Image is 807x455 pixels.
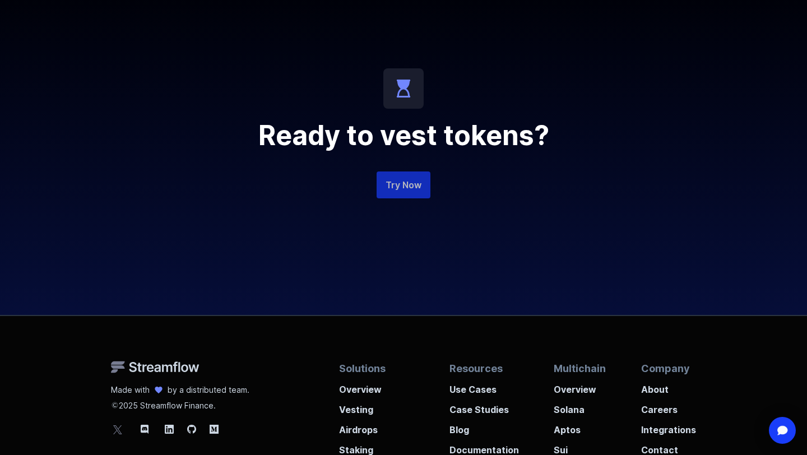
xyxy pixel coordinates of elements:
img: Streamflow Logo [111,361,200,373]
p: Company [641,361,696,376]
p: 2025 Streamflow Finance. [111,396,249,411]
a: About [641,376,696,396]
a: Careers [641,396,696,416]
img: icon [383,68,424,109]
p: Multichain [554,361,606,376]
p: Solutions [339,361,414,376]
a: Aptos [554,416,606,437]
a: Vesting [339,396,414,416]
a: Overview [339,376,414,396]
h2: Ready to vest tokens? [134,122,672,149]
p: Made with [111,384,150,396]
a: Solana [554,396,606,416]
a: Overview [554,376,606,396]
a: Case Studies [449,396,519,416]
div: Open Intercom Messenger [769,417,796,444]
a: Airdrops [339,416,414,437]
p: by a distributed team. [168,384,249,396]
a: Blog [449,416,519,437]
p: Resources [449,361,519,376]
a: Use Cases [449,376,519,396]
a: Integrations [641,416,696,437]
a: Try Now [377,171,430,198]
